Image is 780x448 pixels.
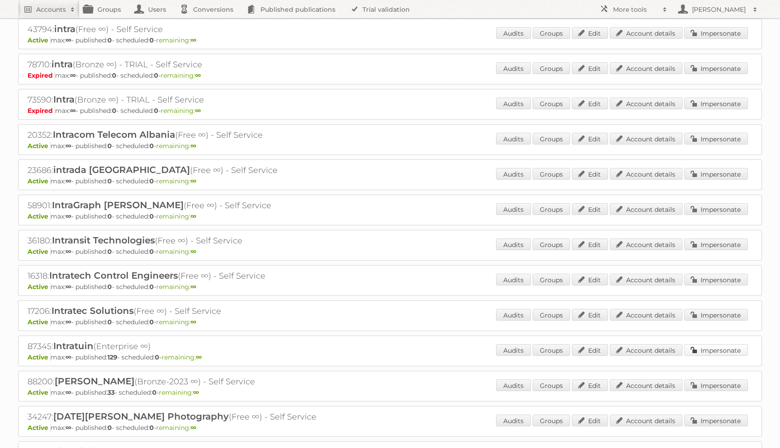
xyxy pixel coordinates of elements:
strong: ∞ [65,212,71,220]
span: Intratuin [53,341,93,351]
a: Groups [533,203,570,215]
strong: 0 [107,318,112,326]
a: Impersonate [684,238,748,250]
a: Edit [572,379,608,391]
strong: 0 [154,107,158,115]
span: Active [28,318,51,326]
a: Groups [533,238,570,250]
strong: ∞ [65,283,71,291]
a: Account details [610,62,682,74]
span: remaining: [156,177,196,185]
a: Edit [572,274,608,285]
a: Impersonate [684,133,748,145]
strong: ∞ [195,71,201,79]
a: Edit [572,238,608,250]
a: Audits [496,98,531,109]
a: Account details [610,415,682,426]
a: Audits [496,203,531,215]
a: Impersonate [684,379,748,391]
strong: 0 [149,247,154,256]
strong: ∞ [70,71,76,79]
a: Groups [533,98,570,109]
strong: ∞ [65,142,71,150]
strong: 0 [149,177,154,185]
span: Active [28,247,51,256]
span: [DATE][PERSON_NAME] Photography [53,411,229,422]
a: Audits [496,415,531,426]
span: remaining: [156,424,196,432]
a: Groups [533,309,570,321]
a: Account details [610,379,682,391]
span: remaining: [161,71,201,79]
p: max: - published: - scheduled: - [28,247,752,256]
strong: 0 [107,212,112,220]
strong: ∞ [190,283,196,291]
h2: 17206: (Free ∞) - Self Service [28,305,344,317]
a: Audits [496,344,531,356]
h2: 34247: (Free ∞) - Self Service [28,411,344,423]
h2: [PERSON_NAME] [690,5,748,14]
a: Account details [610,98,682,109]
a: Impersonate [684,415,748,426]
strong: ∞ [190,212,196,220]
a: Audits [496,62,531,74]
h2: 78710: (Bronze ∞) - TRIAL - Self Service [28,59,344,70]
strong: 0 [112,71,116,79]
span: remaining: [156,318,196,326]
a: Impersonate [684,309,748,321]
a: Account details [610,238,682,250]
a: Audits [496,379,531,391]
a: Edit [572,203,608,215]
strong: ∞ [195,107,201,115]
p: max: - published: - scheduled: - [28,318,752,326]
h2: 16318: (Free ∞) - Self Service [28,270,344,282]
strong: ∞ [190,424,196,432]
span: Intratech Control Engineers [49,270,178,281]
strong: 0 [152,388,157,397]
strong: ∞ [70,107,76,115]
span: Intracom Telecom Albania [53,129,175,140]
strong: ∞ [65,353,71,361]
span: remaining: [161,107,201,115]
a: Account details [610,27,682,39]
a: Impersonate [684,98,748,109]
a: Impersonate [684,203,748,215]
strong: ∞ [65,177,71,185]
a: Groups [533,168,570,180]
a: Account details [610,309,682,321]
a: Groups [533,274,570,285]
h2: 23686: (Free ∞) - Self Service [28,164,344,176]
span: remaining: [156,36,196,44]
a: Impersonate [684,27,748,39]
a: Groups [533,133,570,145]
p: max: - published: - scheduled: - [28,212,752,220]
strong: ∞ [65,36,71,44]
strong: 33 [107,388,115,397]
strong: ∞ [65,424,71,432]
a: Groups [533,27,570,39]
a: Edit [572,415,608,426]
p: max: - published: - scheduled: - [28,142,752,150]
strong: 0 [107,424,112,432]
span: remaining: [156,283,196,291]
p: max: - published: - scheduled: - [28,107,752,115]
strong: 0 [107,177,112,185]
span: Intra [53,94,74,105]
span: Active [28,283,51,291]
a: Audits [496,168,531,180]
a: Account details [610,344,682,356]
p: max: - published: - scheduled: - [28,353,752,361]
p: max: - published: - scheduled: - [28,36,752,44]
strong: ∞ [65,388,71,397]
strong: 0 [149,36,154,44]
a: Edit [572,309,608,321]
a: Edit [572,27,608,39]
h2: 87345: (Enterprise ∞) [28,341,344,352]
strong: ∞ [65,247,71,256]
a: Impersonate [684,62,748,74]
strong: ∞ [190,247,196,256]
h2: 20352: (Free ∞) - Self Service [28,129,344,141]
strong: 0 [149,142,154,150]
strong: 0 [107,142,112,150]
strong: ∞ [190,142,196,150]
